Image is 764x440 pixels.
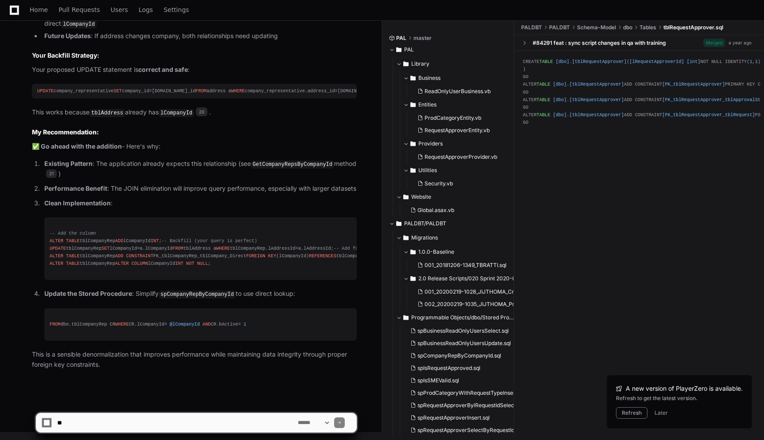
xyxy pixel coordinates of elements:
[44,160,93,167] strong: Existing Pattern
[663,24,723,31] span: tblRequestApprover.sql
[37,88,54,94] span: UPDATE
[403,137,507,151] button: Providers
[623,24,632,31] span: dbo
[111,7,128,12] span: Users
[537,97,550,102] span: TABLE
[44,198,357,208] p: :
[170,322,200,327] span: @lCompanyId
[410,73,416,83] svg: Directory
[396,190,507,204] button: Website
[309,253,336,259] span: REFERENCES
[195,88,207,94] span: FROM
[403,71,507,85] button: Business
[50,321,351,328] div: dbo.tblCompanyRep CR CR.lCompanyId CR.bActive
[396,57,507,71] button: Library
[90,109,125,117] code: tblAddress
[425,88,491,95] span: ReadOnlyUserBusiness.vb
[132,261,148,266] span: COLUMN
[32,128,99,136] strong: My Recommendation:
[115,261,129,266] span: ALTER
[414,286,523,298] button: 001_20200219-1028_JIJTHOMA_Create_ProdCatSMETable.sql
[755,59,758,64] span: 1
[396,35,406,42] span: PAL
[407,374,516,387] button: spIsSMEValid.sql
[403,59,409,69] svg: Directory
[655,409,668,416] button: Later
[138,66,188,73] strong: correct and safe
[115,322,129,327] span: WHERE
[523,58,755,126] div: CREATE . ( NOT NULL IDENTITY( , ), NOT NULL, NULL, NOT NULL CONSTRAINT DEFAULT (( )), NOT NULL, (...
[417,340,511,347] span: spBusinessReadOnlyUsersUpdate.sql
[417,327,509,334] span: spBusinessReadOnlyUsersSelect.sql
[425,153,497,161] span: RequestApproverProvider.vb
[414,177,502,190] button: Security.vb
[296,246,298,251] span: =
[334,246,413,251] span: -- Add foreign key constraint
[37,87,351,95] div: company_representative company_id [DOMAIN_NAME]_id address a company_representative.address_id [D...
[46,169,57,178] span: 21
[539,59,553,64] span: TABLE
[411,193,431,200] span: Website
[44,199,111,207] strong: Clean Implementation
[410,247,416,257] svg: Directory
[417,365,480,372] span: spIsRequestApproved.sql
[556,59,569,64] span: [dbo]
[389,216,507,231] button: PALDBT/PALDBT
[729,39,752,46] div: a year ago
[335,88,338,94] span: =
[413,35,432,42] span: master
[749,59,752,64] span: 1
[418,140,443,147] span: Providers
[32,65,357,75] p: Your proposed UPDATE statement is :
[417,389,526,397] span: spProdCategoryWithRequestTypeInsert.sql
[164,7,189,12] span: Settings
[418,75,440,82] span: Business
[159,109,194,117] code: lCompanyId
[418,167,437,174] span: Utilities
[616,407,647,419] button: Refresh
[32,107,357,118] p: This works because already has .
[137,246,140,251] span: =
[61,20,97,28] code: lCompanyId
[407,337,516,350] button: spBusinessReadOnlyUsersUpdate.sql
[238,322,241,327] span: =
[164,322,167,327] span: =
[396,44,401,55] svg: Directory
[139,7,153,12] span: Logs
[411,60,429,67] span: Library
[407,362,516,374] button: spIsRequestApproved.sql
[411,314,515,321] span: Programmable Objects/dbo/Stored Procedures
[403,98,507,112] button: Entities
[243,322,246,327] span: 1
[639,24,656,31] span: Tables
[231,88,245,94] span: WHERE
[407,204,502,216] button: Global.asax.vb
[251,161,334,169] code: GetCompanyRepsByCompanyId
[403,232,409,243] svg: Directory
[32,51,357,60] h2: Your Backfill Strategy:
[403,192,409,202] svg: Directory
[101,246,109,251] span: SET
[418,275,519,282] span: 2.0 Release Scripts/020 Sprint 2020-02
[569,97,624,102] span: [tblRequestApprover]
[425,301,576,308] span: 002_20200219-1035_JIJTHOMA_ProdCatSME_LoadData.sql
[32,142,122,150] strong: ✅ Go ahead with the addition
[42,31,357,41] li: : If address changes company, both relationships need updating
[403,271,522,286] button: 2.0 Release Scripts/020 Sprint 2020-02
[196,107,207,116] span: 20
[553,82,567,87] span: [dbo]
[30,7,48,12] span: Home
[50,322,61,327] span: FROM
[410,138,416,149] svg: Directory
[403,312,409,323] svg: Directory
[569,82,624,87] span: [tblRequestApprover]
[44,290,132,297] strong: Update the Stored Procedure
[533,39,666,47] div: #84291 feat : sync script changes in qa with training
[549,24,570,31] span: PALDBT
[50,253,80,259] span: ALTER TABLE
[50,261,80,266] span: ALTER TABLE
[425,114,481,122] span: ProdCategoryEntity.vb
[32,141,357,152] p: - Here's why:
[425,180,453,187] span: Security.vb
[114,88,122,94] span: SET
